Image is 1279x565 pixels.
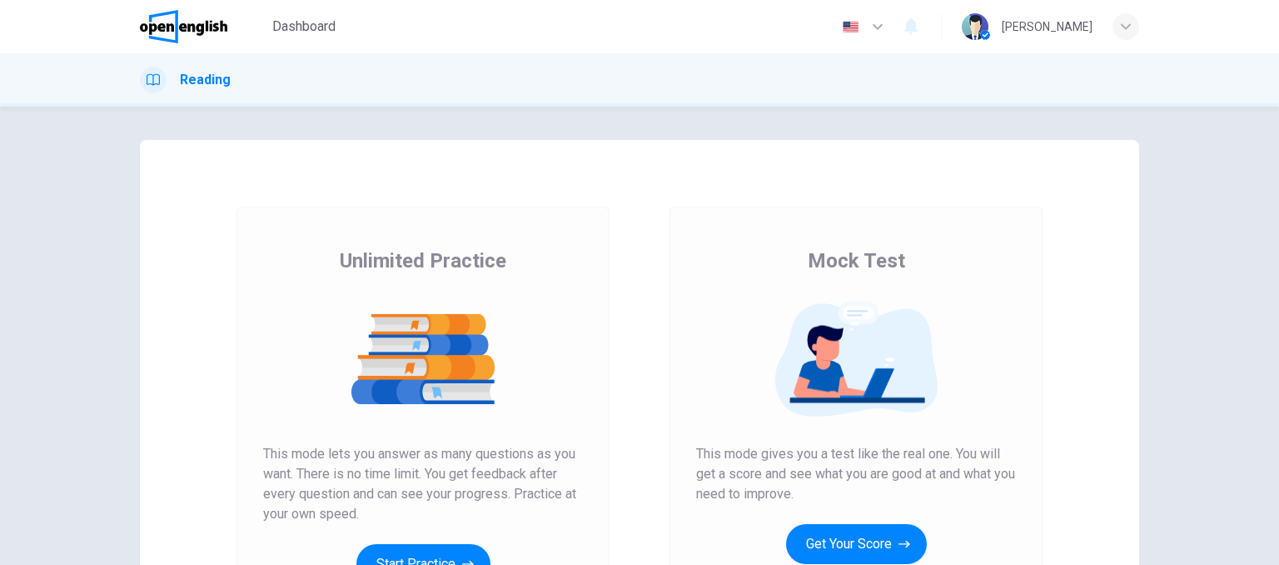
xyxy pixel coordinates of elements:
span: Mock Test [808,247,905,274]
button: Dashboard [266,12,342,42]
button: Get Your Score [786,524,927,564]
span: Unlimited Practice [340,247,506,274]
img: en [840,21,861,33]
div: [PERSON_NAME] [1002,17,1092,37]
span: Dashboard [272,17,336,37]
span: This mode gives you a test like the real one. You will get a score and see what you are good at a... [696,444,1016,504]
span: This mode lets you answer as many questions as you want. There is no time limit. You get feedback... [263,444,583,524]
a: OpenEnglish logo [140,10,266,43]
img: Profile picture [962,13,988,40]
h1: Reading [180,70,231,90]
img: OpenEnglish logo [140,10,227,43]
